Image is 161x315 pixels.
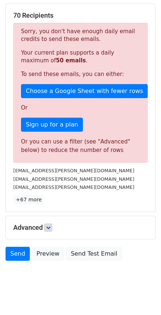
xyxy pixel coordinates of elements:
[21,104,140,112] p: Or
[21,49,140,65] p: Your current plan supports a daily maximum of .
[13,184,134,190] small: [EMAIL_ADDRESS][PERSON_NAME][DOMAIN_NAME]
[13,224,148,232] h5: Advanced
[21,28,140,43] p: Sorry, you don't have enough daily email credits to send these emails.
[124,280,161,315] iframe: Chat Widget
[56,57,86,64] strong: 50 emails
[32,247,64,261] a: Preview
[13,168,134,173] small: [EMAIL_ADDRESS][PERSON_NAME][DOMAIN_NAME]
[21,118,83,132] a: Sign up for a plan
[21,84,148,98] a: Choose a Google Sheet with fewer rows
[13,11,148,20] h5: 70 Recipients
[13,176,134,182] small: [EMAIL_ADDRESS][PERSON_NAME][DOMAIN_NAME]
[66,247,122,261] a: Send Test Email
[6,247,30,261] a: Send
[21,138,140,154] div: Or you can use a filter (see "Advanced" below) to reduce the number of rows
[13,195,44,204] a: +67 more
[21,70,140,78] p: To send these emails, you can either:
